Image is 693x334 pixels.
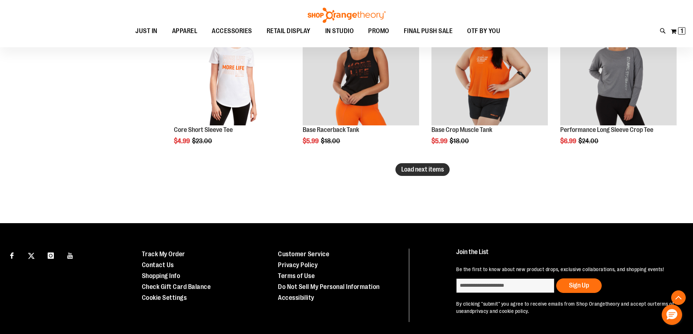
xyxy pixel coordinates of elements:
div: product [170,6,294,164]
a: Core Short Sleeve Tee [174,126,233,133]
span: PROMO [368,23,389,39]
span: JUST IN [135,23,158,39]
span: IN STUDIO [325,23,354,39]
a: Product image for Base Racerback TankSALE [303,9,419,127]
span: RETAIL DISPLAY [267,23,311,39]
span: $5.99 [431,137,449,145]
a: APPAREL [165,23,205,40]
a: privacy and cookie policy. [472,308,529,314]
span: Load next items [401,166,444,173]
div: product [557,6,680,164]
a: Check Gift Card Balance [142,283,211,290]
span: $23.00 [192,137,213,145]
a: OTF BY YOU [460,23,507,40]
span: $18.00 [450,137,470,145]
div: product [428,6,551,164]
span: $5.99 [303,137,320,145]
span: Sign Up [569,282,589,289]
a: Visit our X page [25,249,38,261]
a: RETAIL DISPLAY [259,23,318,40]
a: Terms of Use [278,272,315,279]
input: enter email [456,278,554,293]
a: Cookie Settings [142,294,187,301]
a: Base Crop Muscle Tank [431,126,492,133]
span: $18.00 [321,137,341,145]
button: Back To Top [671,290,686,305]
a: PROMO [361,23,397,40]
a: terms of use [456,301,674,314]
button: Sign Up [556,278,602,293]
a: JUST IN [128,23,165,40]
a: Visit our Instagram page [44,249,57,261]
h4: Join the List [456,249,676,262]
a: IN STUDIO [318,23,361,40]
a: Customer Service [278,250,329,258]
button: Hello, have a question? Let’s chat. [662,305,682,325]
div: product [299,6,423,164]
a: Do Not Sell My Personal Information [278,283,380,290]
a: Product image for Performance Long Sleeve Crop TeeSALE [560,9,677,127]
a: Visit our Facebook page [5,249,18,261]
a: Product image for Core Short Sleeve TeeSALE [174,9,290,127]
img: Product image for Base Crop Muscle Tank [431,9,548,126]
img: Twitter [28,253,35,259]
span: $6.99 [560,137,577,145]
a: Product image for Base Crop Muscle TankSALE [431,9,548,127]
img: Product image for Base Racerback Tank [303,9,419,126]
a: Track My Order [142,250,185,258]
a: Accessibility [278,294,314,301]
a: Base Racerback Tank [303,126,359,133]
img: Shop Orangetheory [307,8,387,23]
span: APPAREL [172,23,198,39]
img: Product image for Performance Long Sleeve Crop Tee [560,9,677,126]
span: ACCESSORIES [212,23,252,39]
a: Privacy Policy [278,261,318,269]
p: Be the first to know about new product drops, exclusive collaborations, and shopping events! [456,266,676,273]
a: Shopping Info [142,272,180,279]
a: Performance Long Sleeve Crop Tee [560,126,653,133]
a: Contact Us [142,261,174,269]
a: ACCESSORIES [204,23,259,40]
span: $4.99 [174,137,191,145]
span: 1 [681,27,683,35]
span: $24.00 [578,137,600,145]
a: Visit our Youtube page [64,249,77,261]
a: FINAL PUSH SALE [397,23,460,39]
img: Product image for Core Short Sleeve Tee [174,9,290,126]
p: By clicking "submit" you agree to receive emails from Shop Orangetheory and accept our and [456,300,676,315]
span: OTF BY YOU [467,23,500,39]
button: Load next items [395,163,450,176]
span: FINAL PUSH SALE [404,23,453,39]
